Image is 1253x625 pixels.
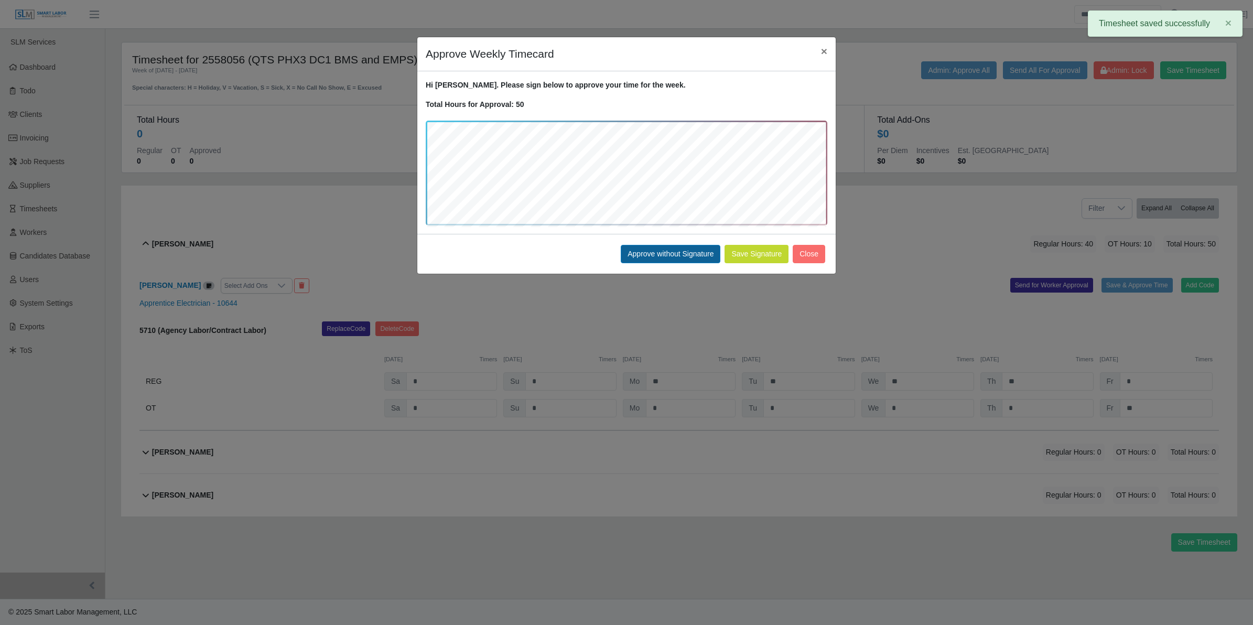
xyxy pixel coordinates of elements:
[426,100,524,109] strong: Total Hours for Approval: 50
[621,245,720,263] button: Approve without Signature
[813,37,836,65] button: Close
[821,45,827,57] span: ×
[1088,10,1243,37] div: Timesheet saved successfully
[725,245,788,263] button: Save Signature
[793,245,825,263] button: Close
[426,46,554,62] h4: Approve Weekly Timecard
[426,81,686,89] strong: Hi [PERSON_NAME]. Please sign below to approve your time for the week.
